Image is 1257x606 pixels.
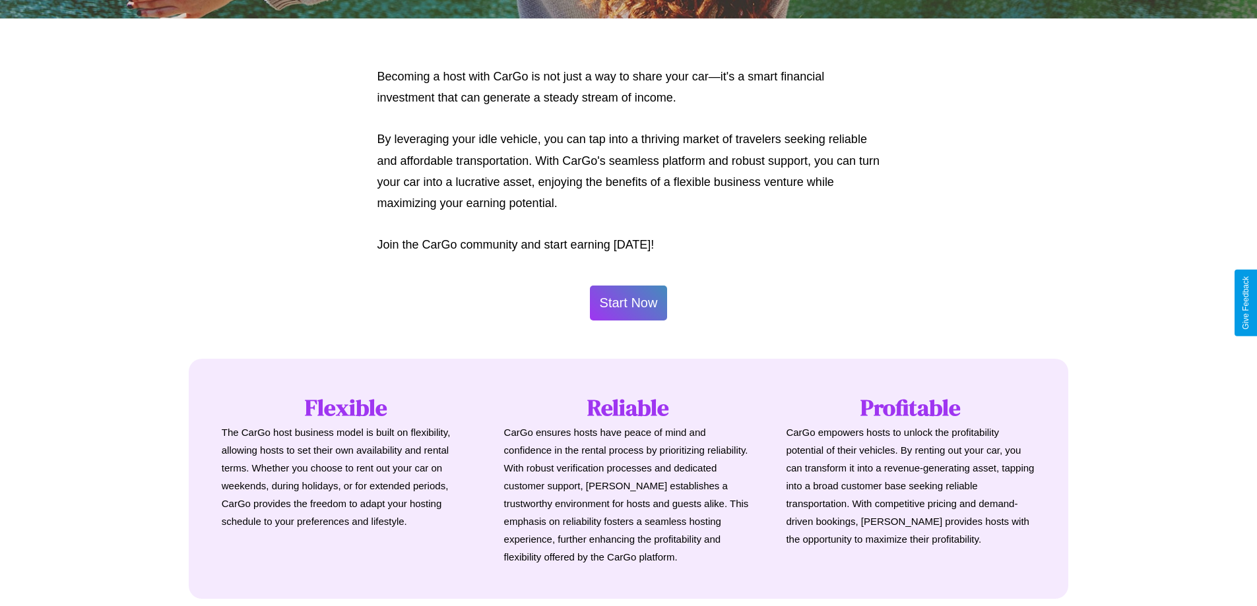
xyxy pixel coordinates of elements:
h1: Profitable [786,392,1035,423]
button: Start Now [590,286,668,320]
h1: Reliable [504,392,754,423]
p: Join the CarGo community and start earning [DATE]! [377,234,880,255]
p: Becoming a host with CarGo is not just a way to share your car—it's a smart financial investment ... [377,66,880,109]
p: By leveraging your idle vehicle, you can tap into a thriving market of travelers seeking reliable... [377,129,880,214]
p: CarGo ensures hosts have peace of mind and confidence in the rental process by prioritizing relia... [504,423,754,566]
p: The CarGo host business model is built on flexibility, allowing hosts to set their own availabili... [222,423,471,530]
p: CarGo empowers hosts to unlock the profitability potential of their vehicles. By renting out your... [786,423,1035,548]
h1: Flexible [222,392,471,423]
div: Give Feedback [1241,276,1250,330]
